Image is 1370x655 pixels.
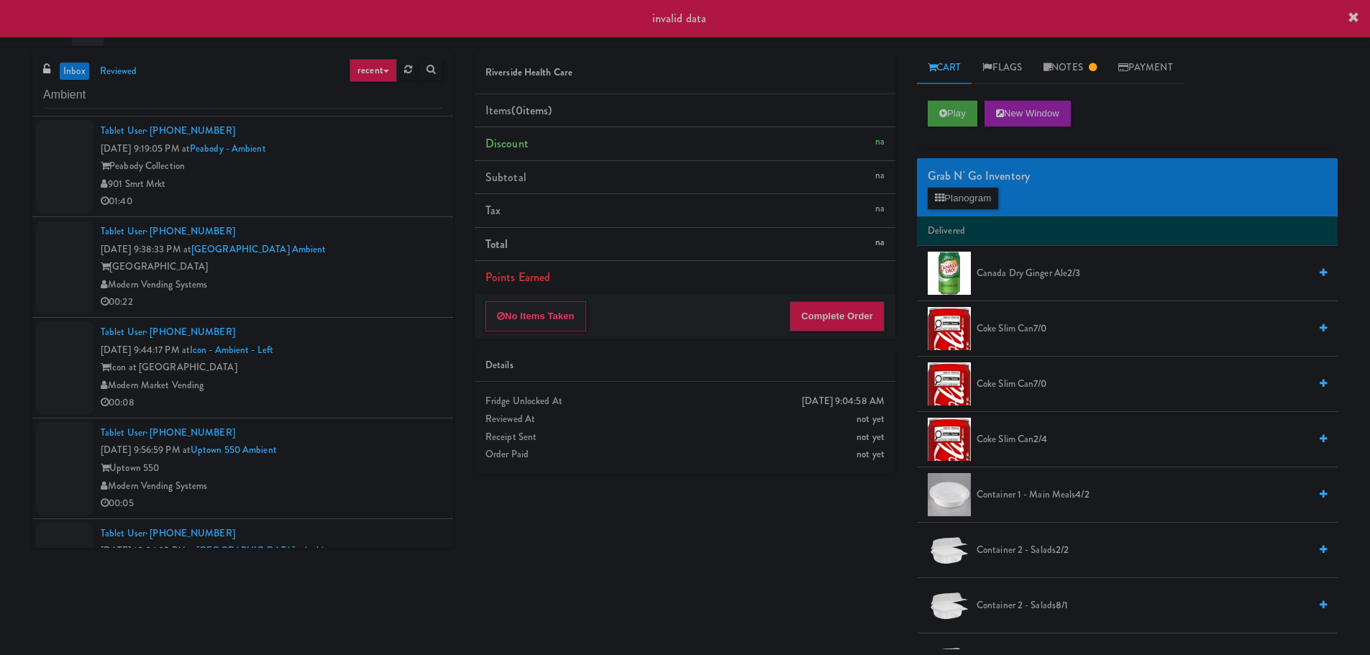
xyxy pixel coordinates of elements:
div: na [875,234,885,252]
div: Details [485,357,885,375]
div: Modern Vending Systems [101,276,442,294]
span: [DATE] 9:44:17 PM at [101,343,190,357]
div: Receipt Sent [485,429,885,446]
a: reviewed [96,63,141,81]
span: Subtotal [485,169,526,185]
a: Tablet User· [PHONE_NUMBER] [101,224,235,238]
a: inbox [60,63,89,81]
a: [GEOGRAPHIC_DATA] Ambient [191,242,326,256]
h5: Riverside Health Care [485,68,885,78]
li: Tablet User· [PHONE_NUMBER][DATE] 10:04:35 PM at[GEOGRAPHIC_DATA] - Ambient[GEOGRAPHIC_DATA]Penny... [32,519,453,620]
div: Grab N' Go Inventory [928,165,1327,187]
div: na [875,167,885,185]
div: Coke Slim Can7/0 [971,375,1327,393]
div: Container 2 - Salads8/1 [971,597,1327,615]
span: Tax [485,202,501,219]
span: · [PHONE_NUMBER] [145,526,235,540]
ng-pluralize: items [523,102,549,119]
button: Play [928,101,977,127]
a: Icon - Ambient - Left [190,343,273,357]
span: not yet [857,412,885,426]
li: Tablet User· [PHONE_NUMBER][DATE] 9:19:05 PM atPeabody - AmbientPeabody Collection901 Smrt Mrkt01:40 [32,116,453,217]
span: [DATE] 9:56:59 PM at [101,443,191,457]
a: Uptown 550 Ambient [191,443,277,457]
span: [DATE] 10:04:35 PM at [101,544,196,557]
span: Total [485,236,508,252]
span: not yet [857,430,885,444]
span: Container 1 - Main meals [977,486,1309,504]
span: · [PHONE_NUMBER] [145,325,235,339]
div: Uptown 550 [101,459,442,477]
div: [GEOGRAPHIC_DATA] [101,258,442,276]
a: Payment [1108,52,1184,84]
a: Cart [917,52,972,84]
div: Icon at [GEOGRAPHIC_DATA] [101,359,442,377]
a: Tablet User· [PHONE_NUMBER] [101,426,235,439]
a: Tablet User· [PHONE_NUMBER] [101,526,235,540]
div: Order Paid [485,446,885,464]
span: Coke Slim Can [977,375,1309,393]
div: 00:08 [101,394,442,412]
span: 7/0 [1033,321,1046,335]
div: 01:40 [101,193,442,211]
span: 4/2 [1075,487,1089,501]
button: Planogram [928,188,998,209]
span: 2/4 [1033,432,1047,446]
span: Discount [485,135,529,152]
div: 901 Smrt Mrkt [101,175,442,193]
span: Items [485,102,552,119]
span: 8/1 [1056,598,1068,612]
div: Container 1 - Main meals4/2 [971,486,1327,504]
a: [GEOGRAPHIC_DATA] - Ambient [196,544,337,557]
span: not yet [857,447,885,461]
div: Canada Dry Ginger Ale2/3 [971,265,1327,283]
a: Tablet User· [PHONE_NUMBER] [101,124,235,137]
button: Complete Order [790,301,885,331]
span: (0 ) [511,102,552,119]
input: Search vision orders [43,82,442,109]
li: Tablet User· [PHONE_NUMBER][DATE] 9:38:33 PM at[GEOGRAPHIC_DATA] Ambient[GEOGRAPHIC_DATA]Modern V... [32,217,453,318]
span: 2/2 [1056,543,1069,556]
span: Coke Slim Can [977,431,1309,449]
div: Container 2 - Salads2/2 [971,541,1327,559]
div: Peabody Collection [101,157,442,175]
span: invalid data [652,10,706,27]
li: Tablet User· [PHONE_NUMBER][DATE] 9:44:17 PM atIcon - Ambient - LeftIcon at [GEOGRAPHIC_DATA]Mode... [32,318,453,418]
div: na [875,200,885,218]
li: Tablet User· [PHONE_NUMBER][DATE] 9:56:59 PM atUptown 550 AmbientUptown 550Modern Vending Systems... [32,418,453,519]
span: · [PHONE_NUMBER] [145,124,235,137]
span: Coke Slim Can [977,320,1309,338]
div: Modern Vending Systems [101,477,442,495]
button: No Items Taken [485,301,586,331]
span: Canada Dry Ginger Ale [977,265,1309,283]
span: · [PHONE_NUMBER] [145,224,235,238]
div: Coke Slim Can2/4 [971,431,1327,449]
span: 7/0 [1033,377,1046,390]
span: Container 2 - Salads [977,541,1309,559]
div: na [875,133,885,151]
span: [DATE] 9:19:05 PM at [101,142,190,155]
div: Modern Market Vending [101,377,442,395]
div: Reviewed At [485,411,885,429]
div: [DATE] 9:04:58 AM [802,393,885,411]
a: Tablet User· [PHONE_NUMBER] [101,325,235,339]
span: Points Earned [485,269,550,285]
a: Flags [972,52,1033,84]
a: Notes [1033,52,1108,84]
div: Coke Slim Can7/0 [971,320,1327,338]
button: New Window [985,101,1071,127]
span: Container 2 - Salads [977,597,1309,615]
div: 00:05 [101,495,442,513]
a: recent [350,59,397,82]
div: Fridge Unlocked At [485,393,885,411]
a: Peabody - Ambient [190,142,266,155]
div: 00:22 [101,293,442,311]
span: · [PHONE_NUMBER] [145,426,235,439]
span: [DATE] 9:38:33 PM at [101,242,191,256]
span: 2/3 [1067,266,1080,280]
li: Delivered [917,216,1338,247]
